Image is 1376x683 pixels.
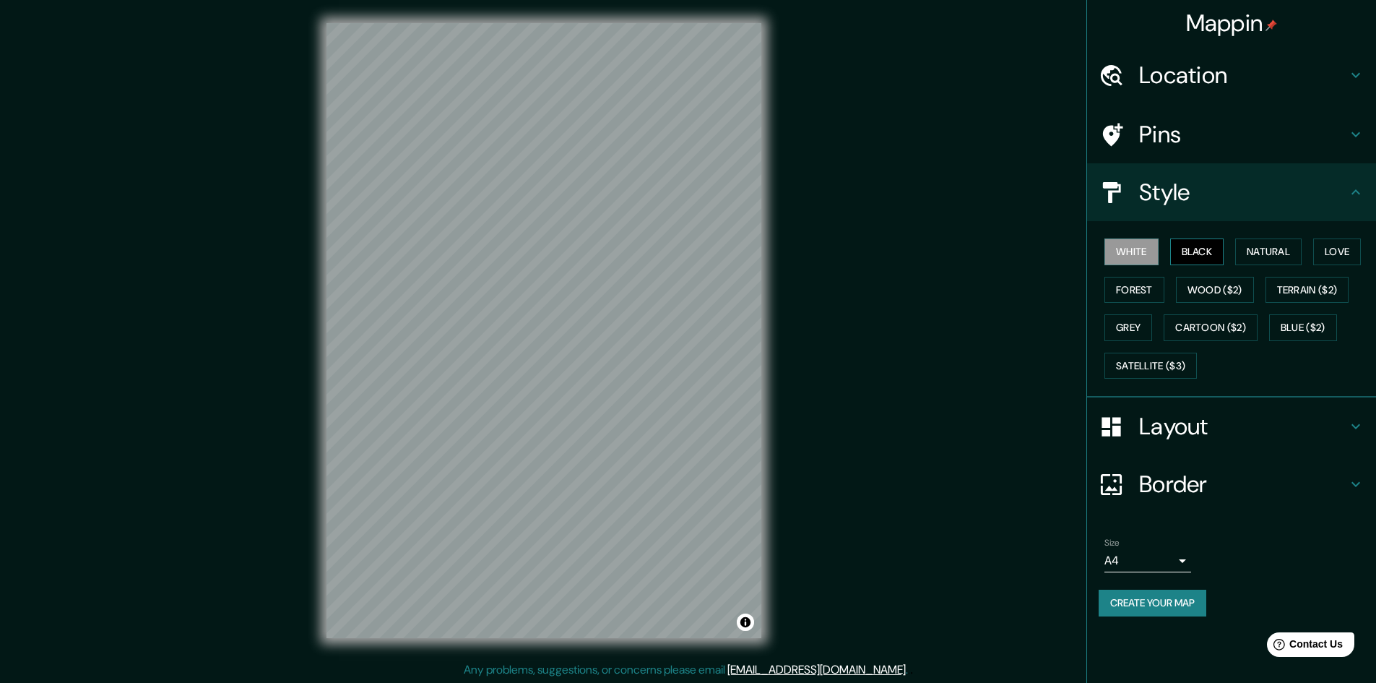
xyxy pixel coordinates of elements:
[1104,314,1152,341] button: Grey
[1176,277,1254,304] button: Wood ($2)
[1265,277,1349,304] button: Terrain ($2)
[1139,120,1347,149] h4: Pins
[1247,627,1360,667] iframe: Help widget launcher
[1087,455,1376,513] div: Border
[1104,277,1164,304] button: Forest
[1087,398,1376,455] div: Layout
[1104,353,1197,379] button: Satellite ($3)
[1139,178,1347,207] h4: Style
[1235,239,1302,265] button: Natural
[1104,537,1120,549] label: Size
[1087,106,1376,163] div: Pins
[1170,239,1224,265] button: Black
[727,662,906,677] a: [EMAIL_ADDRESS][DOMAIN_NAME]
[737,614,754,631] button: Toggle attribution
[326,23,761,638] canvas: Map
[1139,412,1347,441] h4: Layout
[1139,61,1347,90] h4: Location
[1099,590,1206,617] button: Create your map
[1313,239,1361,265] button: Love
[910,661,913,679] div: .
[1139,470,1347,499] h4: Border
[1087,163,1376,221] div: Style
[1087,46,1376,104] div: Location
[1164,314,1258,341] button: Cartoon ($2)
[1104,239,1159,265] button: White
[908,661,910,679] div: .
[464,661,908,679] p: Any problems, suggestions, or concerns please email .
[1104,549,1191,572] div: A4
[1265,20,1277,31] img: pin-icon.png
[1186,9,1278,38] h4: Mappin
[1269,314,1337,341] button: Blue ($2)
